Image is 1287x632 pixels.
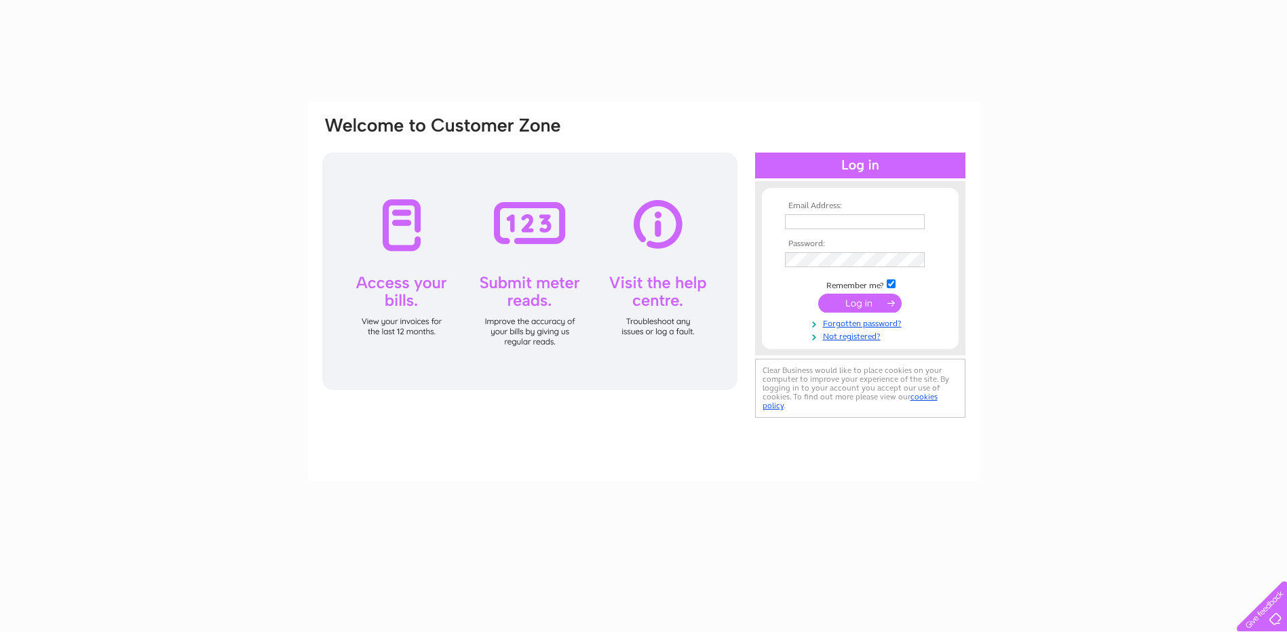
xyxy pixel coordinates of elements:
[782,239,939,249] th: Password:
[818,294,902,313] input: Submit
[785,316,939,329] a: Forgotten password?
[763,392,938,410] a: cookies policy
[782,201,939,211] th: Email Address:
[785,329,939,342] a: Not registered?
[755,359,965,418] div: Clear Business would like to place cookies on your computer to improve your experience of the sit...
[782,277,939,291] td: Remember me?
